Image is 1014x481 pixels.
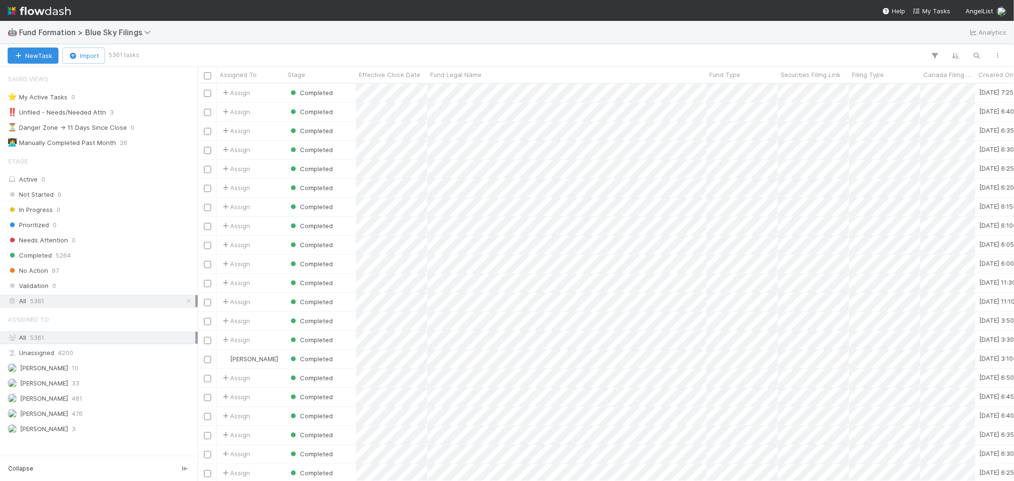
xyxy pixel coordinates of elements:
[289,240,333,250] div: Completed
[204,280,211,287] input: Toggle Row Selected
[221,126,250,135] span: Assign
[8,93,17,101] span: ⭐
[289,241,333,249] span: Completed
[913,6,950,16] a: My Tasks
[204,394,211,401] input: Toggle Row Selected
[57,204,60,216] span: 0
[221,297,250,307] span: Assign
[430,70,482,79] span: Fund Legal Name
[20,425,68,433] span: [PERSON_NAME]
[8,173,195,185] div: Active
[359,70,420,79] span: Effective Close Date
[53,219,57,231] span: 0
[52,280,56,292] span: 0
[8,152,28,171] span: Stage
[289,165,333,173] span: Completed
[289,298,333,306] span: Completed
[8,394,17,403] img: avatar_99e80e95-8f0d-4917-ae3c-b5dad577a2b5.png
[221,411,250,421] div: Assign
[289,317,333,325] span: Completed
[8,123,17,131] span: ⏳
[20,394,68,402] span: [PERSON_NAME]
[8,250,52,261] span: Completed
[289,393,333,401] span: Completed
[8,464,33,473] span: Collapse
[204,223,211,230] input: Toggle Row Selected
[289,392,333,402] div: Completed
[289,184,333,192] span: Completed
[221,202,250,212] span: Assign
[72,377,79,389] span: 33
[8,3,71,19] img: logo-inverted-e16ddd16eac7371096b0.svg
[221,335,250,345] div: Assign
[221,430,250,440] span: Assign
[109,51,139,59] small: 5361 tasks
[204,242,211,249] input: Toggle Row Selected
[204,375,211,382] input: Toggle Row Selected
[8,280,48,292] span: Validation
[221,259,250,269] span: Assign
[58,189,61,201] span: 0
[288,70,305,79] span: Stage
[8,108,17,116] span: ‼️
[289,450,333,458] span: Completed
[204,356,211,363] input: Toggle Row Selected
[8,137,116,149] div: Manually Completed Past Month
[882,6,905,16] div: Help
[8,332,195,344] div: All
[30,295,44,307] span: 5361
[289,203,333,211] span: Completed
[204,413,211,420] input: Toggle Row Selected
[8,378,17,388] img: avatar_b467e446-68e1-4310-82a7-76c532dc3f4b.png
[221,316,250,326] span: Assign
[289,373,333,383] div: Completed
[41,175,45,183] span: 0
[221,145,250,154] span: Assign
[289,354,333,364] div: Completed
[52,265,59,277] span: 97
[8,138,17,146] span: 👩‍💻
[289,469,333,477] span: Completed
[289,88,333,97] div: Completed
[221,354,278,364] div: [PERSON_NAME]
[120,137,127,149] span: 26
[289,278,333,288] div: Completed
[19,28,155,37] span: Fund Formation > Blue Sky Filings
[923,70,973,79] span: Canada Filing Date
[204,185,211,192] input: Toggle Row Selected
[8,424,17,433] img: avatar_892eb56c-5b5a-46db-bf0b-2a9023d0e8f8.png
[289,430,333,440] div: Completed
[204,128,211,135] input: Toggle Row Selected
[221,373,250,383] div: Assign
[978,70,1014,79] span: Created On
[204,147,211,154] input: Toggle Row Selected
[289,259,333,269] div: Completed
[8,409,17,418] img: avatar_cbf6e7c1-1692-464b-bc1b-b8582b2cbdce.png
[221,221,250,231] div: Assign
[204,204,211,211] input: Toggle Row Selected
[221,278,250,288] div: Assign
[289,297,333,307] div: Completed
[8,189,54,201] span: Not Started
[289,412,333,420] span: Completed
[289,126,333,135] div: Completed
[289,260,333,268] span: Completed
[221,107,250,116] span: Assign
[30,334,44,341] span: 5361
[56,250,71,261] span: 5264
[204,109,211,116] input: Toggle Row Selected
[8,204,53,216] span: In Progress
[204,432,211,439] input: Toggle Row Selected
[110,106,114,118] span: 3
[221,449,250,459] span: Assign
[204,299,211,306] input: Toggle Row Selected
[58,347,73,359] span: 4200
[289,222,333,230] span: Completed
[71,91,75,103] span: 0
